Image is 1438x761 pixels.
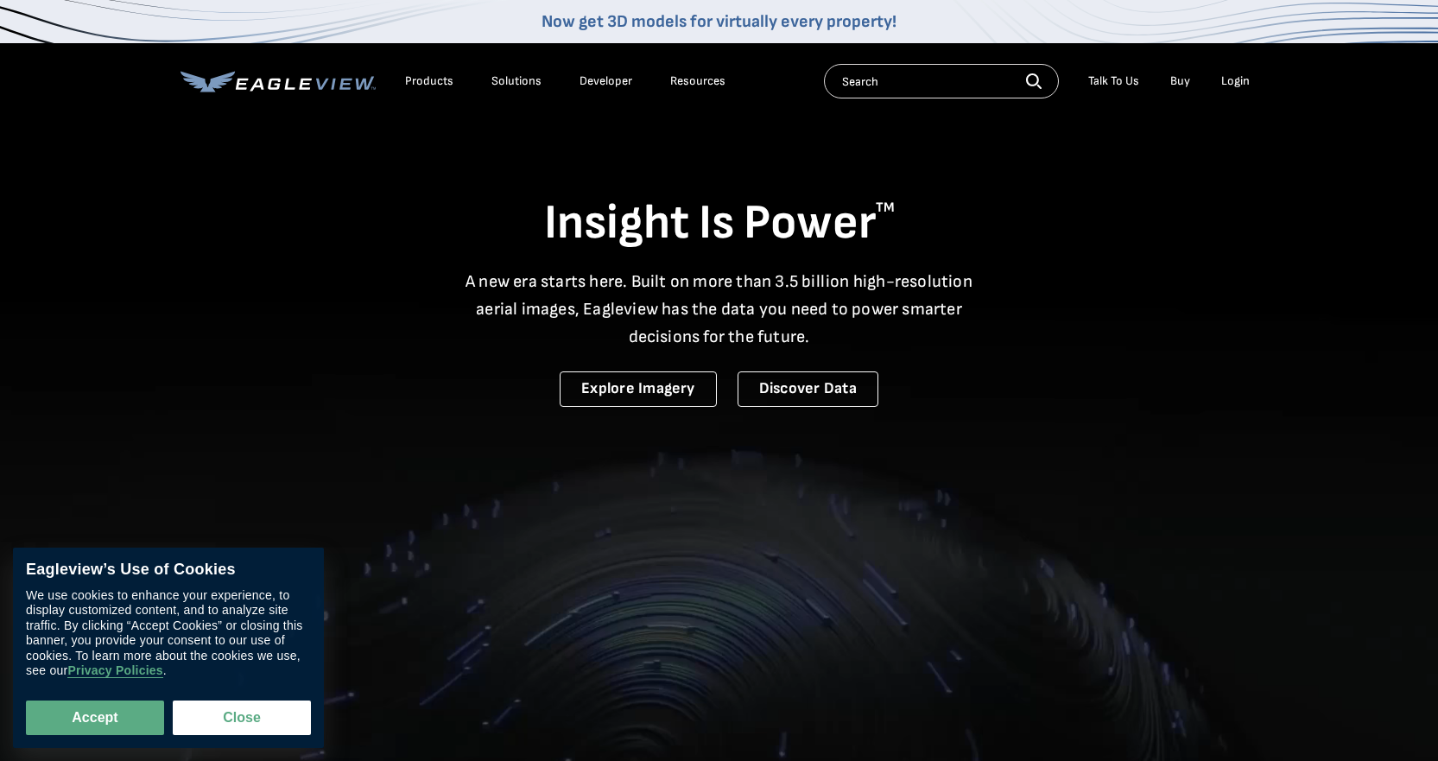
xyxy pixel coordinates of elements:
div: Eagleview’s Use of Cookies [26,561,311,580]
div: We use cookies to enhance your experience, to display customized content, and to analyze site tra... [26,588,311,679]
button: Close [173,701,311,735]
a: Developer [580,73,632,89]
div: Products [405,73,453,89]
a: Explore Imagery [560,371,717,407]
div: Resources [670,73,725,89]
a: Now get 3D models for virtually every property! [542,11,896,32]
div: Talk To Us [1088,73,1139,89]
div: Solutions [491,73,542,89]
a: Discover Data [738,371,878,407]
button: Accept [26,701,164,735]
p: A new era starts here. Built on more than 3.5 billion high-resolution aerial images, Eagleview ha... [455,268,984,351]
input: Search [824,64,1059,98]
div: Login [1221,73,1250,89]
h1: Insight Is Power [181,193,1258,254]
a: Privacy Policies [67,664,162,679]
sup: TM [876,200,895,216]
a: Buy [1170,73,1190,89]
